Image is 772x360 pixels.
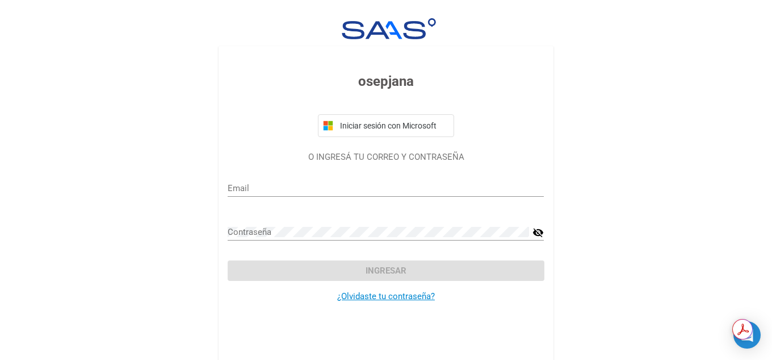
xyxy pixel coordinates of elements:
button: Iniciar sesión con Microsoft [318,114,454,137]
p: O INGRESÁ TU CORREO Y CONTRASEÑA [228,151,544,164]
mat-icon: visibility_off [532,226,544,239]
button: Ingresar [228,260,544,281]
span: Ingresar [366,266,406,276]
span: Iniciar sesión con Microsoft [338,121,449,130]
h3: osepjana [228,71,544,92]
a: ¿Olvidaste tu contraseña? [337,291,435,301]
